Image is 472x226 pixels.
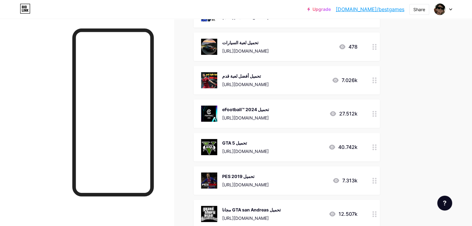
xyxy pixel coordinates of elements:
img: تحميل أفضل لعبة قدم [201,72,217,88]
img: مجانا GTA san Andreas تحميل [201,206,217,222]
a: Upgrade [307,7,331,12]
div: [URL][DOMAIN_NAME] [222,148,269,154]
div: 7.313k [332,177,357,184]
img: bestgames [434,3,446,15]
div: [URL][DOMAIN_NAME] [222,115,269,121]
a: [DOMAIN_NAME]/bestgames [336,6,404,13]
iframe: To enrich screen reader interactions, please activate Accessibility in Grammarly extension settings [76,32,151,193]
div: 12.507k [329,210,357,218]
div: [URL][DOMAIN_NAME] [222,181,269,188]
div: 478 [339,43,357,50]
div: [URL][DOMAIN_NAME] [222,48,269,54]
div: 27.512k [329,110,357,117]
div: eFootball™ 2024 تحميل [222,106,269,113]
div: 40.742k [328,143,357,151]
div: تحميل لعبة السيارات [222,39,269,46]
img: PES 2019 تحميل [201,172,217,189]
div: مجانا GTA san Andreas تحميل [222,206,281,213]
div: تحميل أفضل لعبة قدم [222,73,269,79]
div: [URL][DOMAIN_NAME] [222,81,269,88]
div: Share [413,6,425,13]
div: [URL][DOMAIN_NAME] [222,215,281,221]
img: تحميل لعبة السيارات [201,39,217,55]
img: eFootball™ 2024 تحميل [201,106,217,122]
img: GTA 5 تحميل [201,139,217,155]
div: PES 2019 تحميل [222,173,269,180]
div: 7.026k [332,76,357,84]
div: GTA 5 تحميل [222,140,269,146]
